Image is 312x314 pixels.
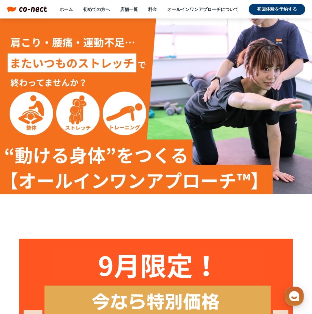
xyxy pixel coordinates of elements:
[120,6,138,12] a: 店舗一覧
[83,6,110,12] a: 初めての方へ
[148,6,157,12] a: 料金
[167,6,238,12] a: オールインワンアプローチについて
[249,4,305,15] a: 初回体験を予約する
[60,6,73,12] a: ホーム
